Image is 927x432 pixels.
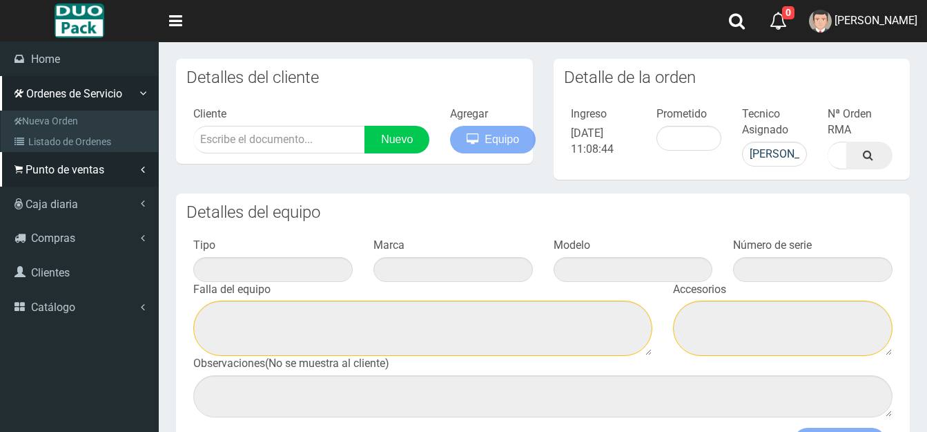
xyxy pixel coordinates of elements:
[571,126,614,156] span: [DATE] 11:08:44
[782,6,794,19] span: 0
[742,106,807,138] label: Tecnico Asignado
[193,126,365,153] input: Escribe el documento...
[193,356,265,372] label: Observaciones
[31,53,60,66] span: Home
[742,142,807,167] input: Escribe nombre...
[4,131,158,152] a: Listado de Ordenes
[809,10,832,32] img: User Image
[571,106,607,122] label: Ingreso
[4,111,158,131] a: Nueva Orden
[55,3,104,38] img: Logo grande
[733,238,812,254] label: Número de serie
[673,282,726,298] label: Accesorios
[26,198,78,211] span: Caja diaria
[656,106,707,122] label: Prometido
[828,106,892,138] label: Nª Orden RMA
[193,106,226,122] label: Cliente
[373,238,404,254] label: Marca
[835,14,917,27] span: [PERSON_NAME]
[193,282,271,298] label: Falla del equipo
[450,106,488,122] label: Agregar
[26,87,122,100] span: Ordenes de Servicio
[31,301,75,314] span: Catálogo
[186,204,320,220] h3: Detalles del equipo
[364,126,429,153] a: Nuevo
[31,266,70,279] span: Clientes
[193,238,215,254] label: Tipo
[26,163,104,176] span: Punto de ventas
[186,69,319,86] h3: Detalles del cliente
[31,232,75,245] span: Compras
[554,238,590,254] label: Modelo
[183,356,903,417] div: (No se muestra al cliente)
[381,133,413,145] span: Nuevo
[564,69,696,86] h3: Detalle de la orden
[828,142,847,169] input: Nª Orden..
